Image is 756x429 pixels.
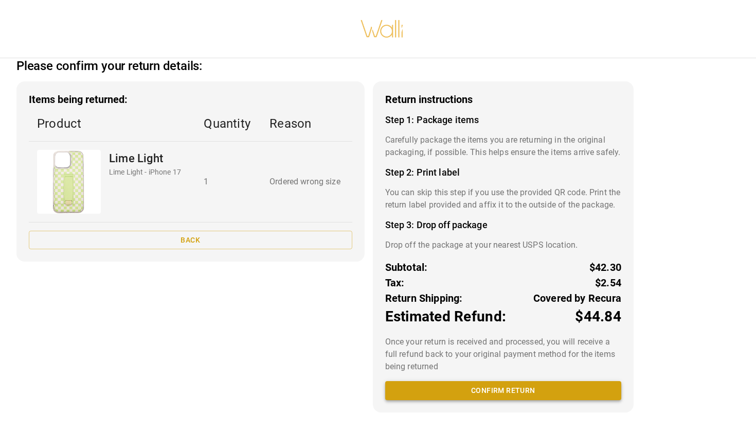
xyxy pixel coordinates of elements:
p: Reason [269,114,344,133]
p: Return Shipping: [385,290,463,306]
h4: Step 3: Drop off package [385,219,621,231]
p: $42.30 [589,260,621,275]
p: Lime Light [109,150,181,167]
p: Subtotal: [385,260,428,275]
img: walli-inc.myshopify.com [360,7,404,51]
p: Lime Light - iPhone 17 [109,167,181,178]
p: Carefully package the items you are returning in the original packaging, if possible. This helps ... [385,134,621,159]
p: Covered by Recura [533,290,621,306]
button: Confirm return [385,381,621,400]
p: You can skip this step if you use the provided QR code. Print the return label provided and affix... [385,186,621,211]
p: Once your return is received and processed, you will receive a full refund back to your original ... [385,336,621,373]
h2: Please confirm your return details: [16,59,202,74]
p: Estimated Refund: [385,306,506,328]
h4: Step 2: Print label [385,167,621,178]
p: Tax: [385,275,405,290]
p: Product [37,114,187,133]
h4: Step 1: Package items [385,114,621,126]
p: Drop off the package at your nearest USPS location. [385,239,621,251]
p: $44.84 [575,306,621,328]
h3: Return instructions [385,94,621,106]
p: $2.54 [595,275,621,290]
p: Ordered wrong size [269,176,344,188]
h3: Items being returned: [29,94,352,106]
button: Back [29,231,352,250]
p: Quantity [204,114,253,133]
p: 1 [204,176,253,188]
